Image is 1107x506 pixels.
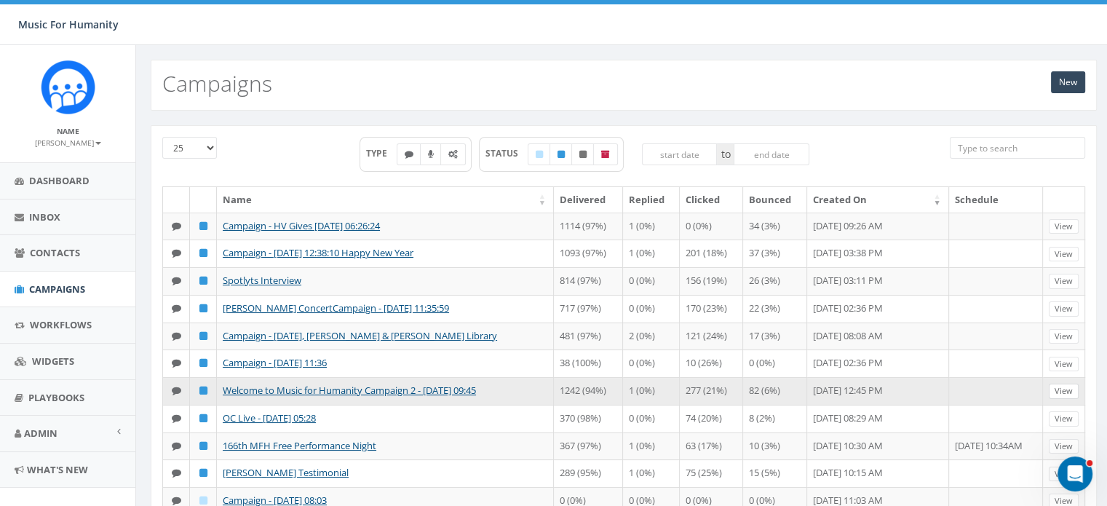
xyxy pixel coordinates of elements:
i: Published [199,441,207,451]
i: Text SMS [172,248,181,258]
td: 15 (5%) [743,459,807,487]
input: start date [642,143,718,165]
td: 37 (3%) [743,240,807,267]
td: 1 (0%) [623,377,680,405]
i: Text SMS [172,496,181,505]
td: 0 (0%) [623,267,680,295]
span: STATUS [485,147,528,159]
td: 63 (17%) [680,432,743,460]
span: TYPE [366,147,397,159]
a: New [1051,71,1085,93]
th: Replied [623,187,680,213]
td: 814 (97%) [554,267,623,295]
a: View [1049,247,1079,262]
th: Clicked [680,187,743,213]
td: 481 (97%) [554,323,623,350]
a: [PERSON_NAME] [35,135,101,149]
label: Ringless Voice Mail [420,143,442,165]
span: What's New [27,463,88,476]
td: 74 (20%) [680,405,743,432]
span: to [717,143,734,165]
a: View [1049,357,1079,372]
i: Draft [199,496,207,505]
span: Widgets [32,355,74,368]
td: 156 (19%) [680,267,743,295]
a: Campaign - HV Gives [DATE] 06:26:24 [223,219,380,232]
i: Text SMS [172,221,181,231]
td: 0 (0%) [623,349,680,377]
input: end date [734,143,809,165]
td: [DATE] 02:36 PM [807,349,949,377]
iframe: Intercom live chat [1058,456,1092,491]
a: 166th MFH Free Performance Night [223,439,376,452]
input: Type to search [950,137,1085,159]
span: Dashboard [29,174,90,187]
i: Published [199,414,207,423]
i: Published [199,276,207,285]
td: 277 (21%) [680,377,743,405]
td: 0 (0%) [743,349,807,377]
i: Automated Message [448,150,458,159]
span: Contacts [30,246,80,259]
td: 1242 (94%) [554,377,623,405]
i: Published [199,386,207,395]
span: Playbooks [28,391,84,404]
th: Bounced [743,187,807,213]
i: Text SMS [172,304,181,313]
a: [PERSON_NAME] ConcertCampaign - [DATE] 11:35:59 [223,301,449,315]
i: Unpublished [579,150,587,159]
i: Text SMS [172,441,181,451]
i: Text SMS [172,276,181,285]
i: Published [558,150,565,159]
i: Text SMS [172,414,181,423]
th: Schedule [949,187,1043,213]
td: 370 (98%) [554,405,623,432]
a: Campaign - [DATE], [PERSON_NAME] & [PERSON_NAME] Library [223,329,497,342]
a: View [1049,219,1079,234]
td: 170 (23%) [680,295,743,323]
td: 717 (97%) [554,295,623,323]
i: Text SMS [405,150,413,159]
a: OC Live - [DATE] 05:28 [223,411,316,424]
i: Text SMS [172,331,181,341]
th: Created On: activate to sort column ascending [807,187,949,213]
td: [DATE] 12:45 PM [807,377,949,405]
label: Draft [528,143,551,165]
a: View [1049,274,1079,289]
i: Published [199,248,207,258]
label: Published [549,143,573,165]
td: 201 (18%) [680,240,743,267]
td: 1 (0%) [623,459,680,487]
td: 1093 (97%) [554,240,623,267]
a: View [1049,467,1079,482]
i: Published [199,221,207,231]
a: Campaign - [DATE] 11:36 [223,356,327,369]
td: 1 (0%) [623,240,680,267]
label: Automated Message [440,143,466,165]
a: Welcome to Music for Humanity Campaign 2 - [DATE] 09:45 [223,384,476,397]
td: 82 (6%) [743,377,807,405]
th: Delivered [554,187,623,213]
td: [DATE] 03:38 PM [807,240,949,267]
span: Admin [24,427,57,440]
td: [DATE] 08:29 AM [807,405,949,432]
h2: Campaigns [162,71,272,95]
a: Spotlyts Interview [223,274,301,287]
td: 367 (97%) [554,432,623,460]
td: [DATE] 03:11 PM [807,267,949,295]
td: 0 (0%) [623,295,680,323]
a: View [1049,301,1079,317]
i: Text SMS [172,358,181,368]
span: Inbox [29,210,60,224]
span: Workflows [30,318,92,331]
td: 289 (95%) [554,459,623,487]
label: Unpublished [571,143,595,165]
i: Draft [536,150,543,159]
td: 10 (3%) [743,432,807,460]
td: 10 (26%) [680,349,743,377]
a: View [1049,411,1079,427]
td: [DATE] 10:30 AM [807,432,949,460]
td: 1 (0%) [623,213,680,240]
td: 34 (3%) [743,213,807,240]
a: Campaign - [DATE] 12:38:10 Happy New Year [223,246,413,259]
